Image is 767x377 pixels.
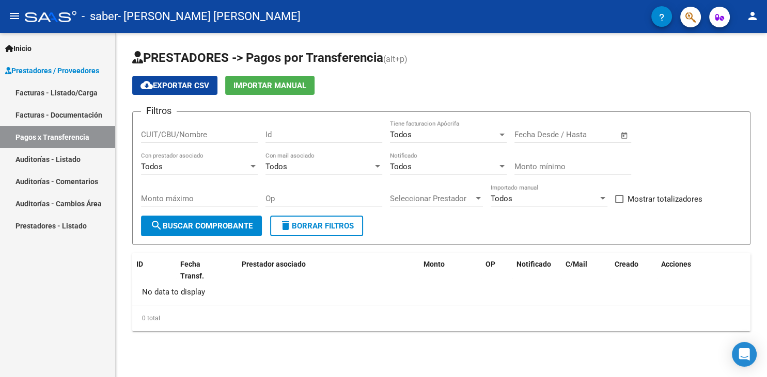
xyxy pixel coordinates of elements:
[150,219,163,232] mat-icon: search
[390,130,412,139] span: Todos
[132,253,176,287] datatable-header-cell: ID
[141,104,177,118] h3: Filtros
[5,43,32,54] span: Inicio
[82,5,118,28] span: - saber
[566,130,616,139] input: Fecha fin
[5,65,99,76] span: Prestadores / Proveedores
[265,162,287,171] span: Todos
[140,79,153,91] mat-icon: cloud_download
[657,253,750,287] datatable-header-cell: Acciones
[242,260,306,268] span: Prestador asociado
[279,219,292,232] mat-icon: delete
[141,162,163,171] span: Todos
[732,342,757,367] div: Open Intercom Messenger
[424,260,445,268] span: Monto
[383,54,408,64] span: (alt+p)
[136,260,143,268] span: ID
[141,216,262,236] button: Buscar Comprobante
[390,162,412,171] span: Todos
[486,260,495,268] span: OP
[661,260,691,268] span: Acciones
[615,260,638,268] span: Creado
[140,81,209,90] span: Exportar CSV
[746,10,759,22] mat-icon: person
[491,194,512,203] span: Todos
[233,81,306,90] span: Importar Manual
[390,194,474,203] span: Seleccionar Prestador
[270,216,363,236] button: Borrar Filtros
[132,76,217,95] button: Exportar CSV
[561,253,611,287] datatable-header-cell: C/Mail
[118,5,301,28] span: - [PERSON_NAME] [PERSON_NAME]
[514,130,556,139] input: Fecha inicio
[132,279,750,305] div: No data to display
[516,260,551,268] span: Notificado
[225,76,315,95] button: Importar Manual
[150,221,253,231] span: Buscar Comprobante
[611,253,657,287] datatable-header-cell: Creado
[619,129,631,141] button: Open calendar
[419,253,481,287] datatable-header-cell: Monto
[566,260,587,268] span: C/Mail
[132,305,750,331] div: 0 total
[132,51,383,65] span: PRESTADORES -> Pagos por Transferencia
[512,253,561,287] datatable-header-cell: Notificado
[176,253,223,287] datatable-header-cell: Fecha Transf.
[8,10,21,22] mat-icon: menu
[481,253,512,287] datatable-header-cell: OP
[180,260,204,280] span: Fecha Transf.
[279,221,354,231] span: Borrar Filtros
[238,253,419,287] datatable-header-cell: Prestador asociado
[628,193,702,205] span: Mostrar totalizadores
